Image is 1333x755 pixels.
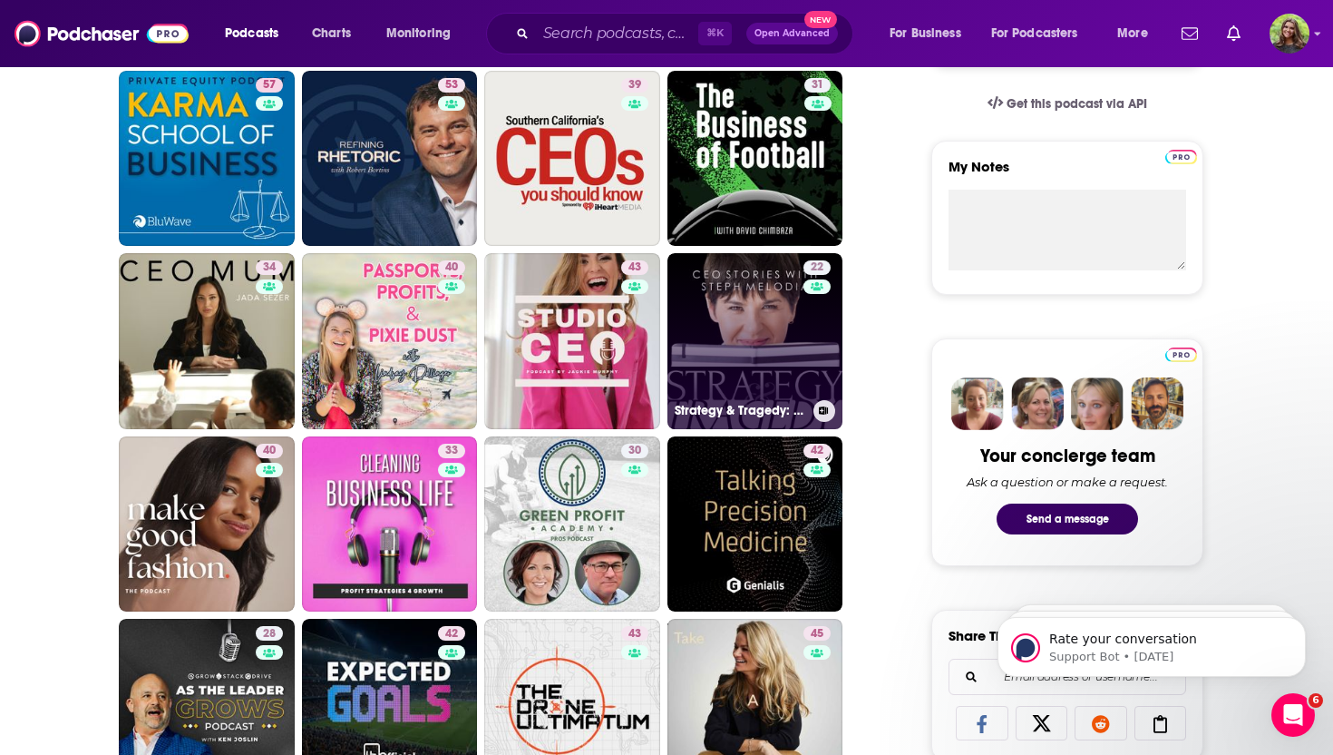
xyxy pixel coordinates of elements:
[621,444,648,458] a: 30
[811,625,823,643] span: 45
[438,626,465,641] a: 42
[212,19,302,48] button: open menu
[302,436,478,613] a: 33
[746,23,838,44] button: Open AdvancedNew
[628,442,641,460] span: 30
[1270,14,1309,54] button: Show profile menu
[438,260,465,275] a: 40
[628,259,641,277] span: 43
[484,436,660,613] a: 30
[803,260,831,275] a: 22
[302,71,478,247] a: 53
[980,445,1155,467] div: Your concierge team
[386,21,451,46] span: Monitoring
[263,76,276,94] span: 57
[667,253,843,429] a: 22Strategy & Tragedy: CEO Stories with [PERSON_NAME]
[667,436,843,613] a: 42
[803,626,831,641] a: 45
[225,21,278,46] span: Podcasts
[621,626,648,641] a: 43
[804,11,837,28] span: New
[1016,706,1068,740] a: Share on X/Twitter
[1165,348,1197,362] img: Podchaser Pro
[754,29,830,38] span: Open Advanced
[997,504,1138,534] button: Send a message
[119,253,295,429] a: 34
[979,19,1104,48] button: open menu
[312,21,351,46] span: Charts
[1165,147,1197,164] a: Pro website
[1007,96,1147,112] span: Get this podcast via API
[804,78,831,93] a: 31
[890,21,961,46] span: For Business
[503,13,871,54] div: Search podcasts, credits, & more...
[263,625,276,643] span: 28
[300,19,362,48] a: Charts
[667,71,843,247] a: 31
[1270,14,1309,54] span: Logged in as reagan34226
[803,444,831,458] a: 42
[949,158,1186,190] label: My Notes
[949,659,1186,695] div: Search followers
[951,377,1004,430] img: Sydney Profile
[536,19,698,48] input: Search podcasts, credits, & more...
[1134,706,1187,740] a: Copy Link
[438,78,465,93] a: 53
[1174,18,1205,49] a: Show notifications dropdown
[621,260,648,275] a: 43
[1165,345,1197,362] a: Pro website
[1220,18,1248,49] a: Show notifications dropdown
[263,442,276,460] span: 40
[1117,21,1148,46] span: More
[675,403,806,418] h3: Strategy & Tragedy: CEO Stories with [PERSON_NAME]
[811,259,823,277] span: 22
[445,625,458,643] span: 42
[973,82,1162,126] a: Get this podcast via API
[628,625,641,643] span: 43
[698,22,732,45] span: ⌘ K
[119,436,295,613] a: 40
[1271,693,1315,737] iframe: Intercom live chat
[1071,377,1124,430] img: Jules Profile
[445,259,458,277] span: 40
[970,579,1333,706] iframe: Intercom notifications message
[1104,19,1171,48] button: open menu
[374,19,474,48] button: open menu
[964,660,1171,694] input: Email address or username...
[628,76,641,94] span: 39
[1011,377,1064,430] img: Barbara Profile
[256,78,283,93] a: 57
[877,19,984,48] button: open menu
[256,626,283,641] a: 28
[484,71,660,247] a: 39
[484,253,660,429] a: 43
[1131,377,1183,430] img: Jon Profile
[949,627,1072,644] h3: Share This Podcast
[445,76,458,94] span: 53
[1309,693,1323,708] span: 6
[991,21,1078,46] span: For Podcasters
[956,706,1008,740] a: Share on Facebook
[621,78,648,93] a: 39
[1165,150,1197,164] img: Podchaser Pro
[811,442,823,460] span: 42
[263,259,276,277] span: 34
[812,76,823,94] span: 31
[256,260,283,275] a: 34
[438,444,465,458] a: 33
[15,16,189,51] img: Podchaser - Follow, Share and Rate Podcasts
[445,442,458,460] span: 33
[967,475,1168,489] div: Ask a question or make a request.
[1075,706,1127,740] a: Share on Reddit
[256,444,283,458] a: 40
[302,253,478,429] a: 40
[119,71,295,247] a: 57
[1270,14,1309,54] img: User Profile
